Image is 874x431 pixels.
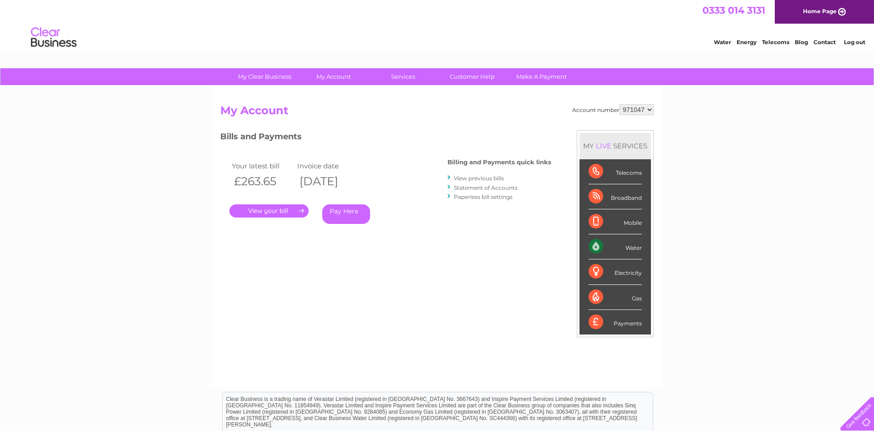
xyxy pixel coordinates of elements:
[454,175,504,182] a: View previous bills
[30,24,77,51] img: logo.png
[223,5,653,44] div: Clear Business is a trading name of Verastar Limited (registered in [GEOGRAPHIC_DATA] No. 3667643...
[572,104,654,115] div: Account number
[504,68,579,85] a: Make A Payment
[454,193,513,200] a: Paperless bill settings
[295,172,361,191] th: [DATE]
[366,68,441,85] a: Services
[229,204,309,218] a: .
[227,68,302,85] a: My Clear Business
[589,234,642,259] div: Water
[295,160,361,172] td: Invoice date
[447,159,551,166] h4: Billing and Payments quick links
[589,285,642,310] div: Gas
[296,68,371,85] a: My Account
[594,142,613,150] div: LIVE
[589,184,642,209] div: Broadband
[454,184,518,191] a: Statement of Accounts
[589,159,642,184] div: Telecoms
[589,259,642,284] div: Electricity
[220,104,654,122] h2: My Account
[844,39,865,46] a: Log out
[795,39,808,46] a: Blog
[702,5,765,16] a: 0333 014 3131
[589,209,642,234] div: Mobile
[229,160,295,172] td: Your latest bill
[229,172,295,191] th: £263.65
[322,204,370,224] a: Pay Here
[813,39,836,46] a: Contact
[737,39,757,46] a: Energy
[762,39,789,46] a: Telecoms
[589,310,642,335] div: Payments
[220,130,551,146] h3: Bills and Payments
[435,68,510,85] a: Customer Help
[714,39,731,46] a: Water
[579,133,651,159] div: MY SERVICES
